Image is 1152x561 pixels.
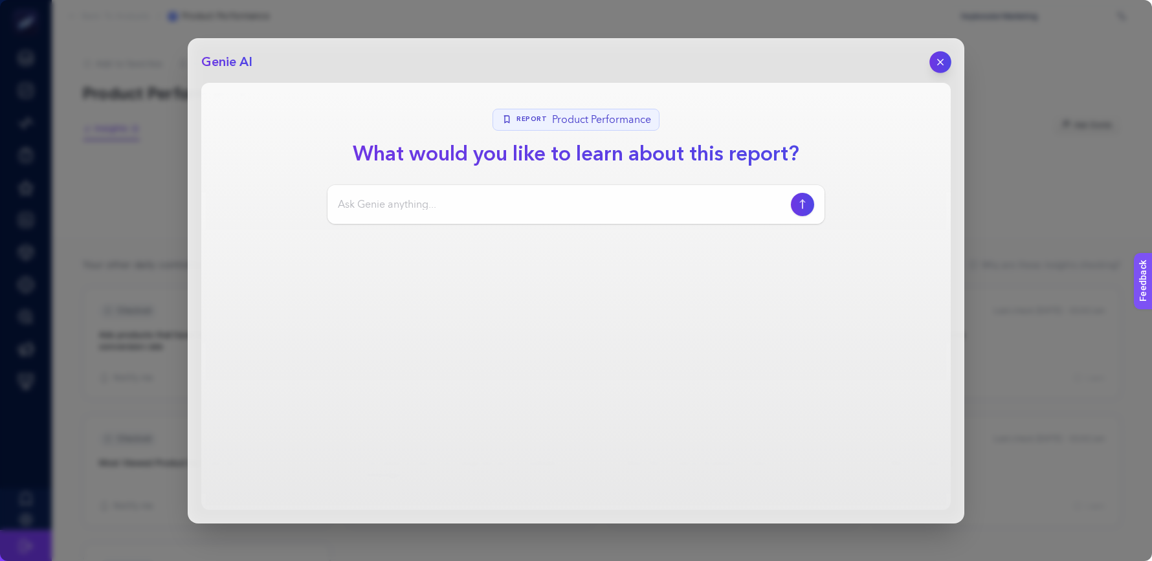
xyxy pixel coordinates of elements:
span: Feedback [8,4,49,14]
h2: Genie AI [201,53,252,71]
span: Report [516,115,547,124]
input: Ask Genie anything... [338,197,786,212]
span: Product Performance [552,112,651,127]
h1: What would you like to learn about this report? [342,138,810,170]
